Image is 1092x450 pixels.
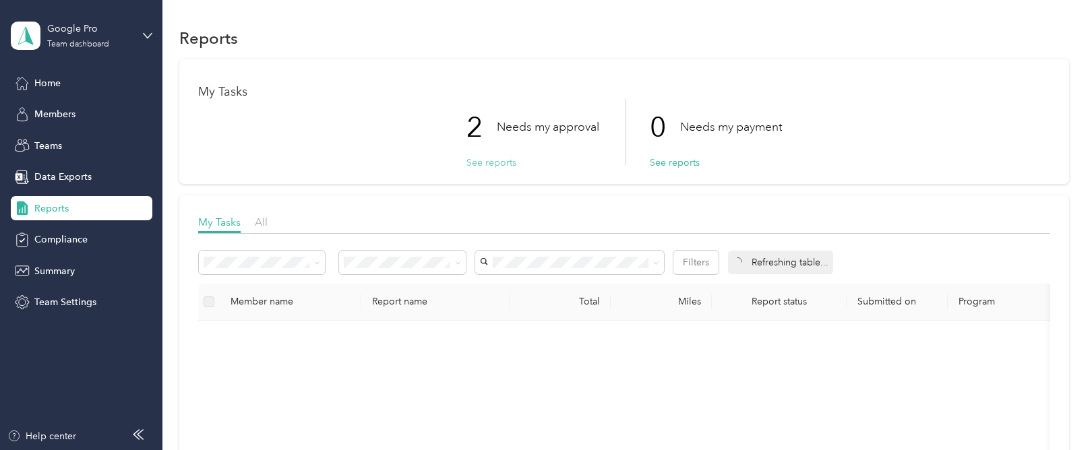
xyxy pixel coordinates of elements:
[34,264,75,278] span: Summary
[497,119,599,135] p: Needs my approval
[680,119,782,135] p: Needs my payment
[47,40,109,49] div: Team dashboard
[34,107,75,121] span: Members
[34,170,92,184] span: Data Exports
[34,295,96,309] span: Team Settings
[34,76,61,90] span: Home
[728,251,833,274] div: Refreshing table...
[621,296,701,307] div: Miles
[847,284,948,321] th: Submitted on
[34,201,69,216] span: Reports
[198,216,241,228] span: My Tasks
[231,296,351,307] div: Member name
[34,139,62,153] span: Teams
[7,429,76,443] button: Help center
[255,216,268,228] span: All
[650,99,680,156] p: 0
[673,251,719,274] button: Filters
[47,22,131,36] div: Google Pro
[34,232,88,247] span: Compliance
[466,99,497,156] p: 2
[361,284,510,321] th: Report name
[220,284,361,321] th: Member name
[179,31,238,45] h1: Reports
[520,296,600,307] div: Total
[723,296,836,307] span: Report status
[650,156,700,170] button: See reports
[198,85,1050,99] h1: My Tasks
[1017,375,1092,450] iframe: Everlance-gr Chat Button Frame
[466,156,516,170] button: See reports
